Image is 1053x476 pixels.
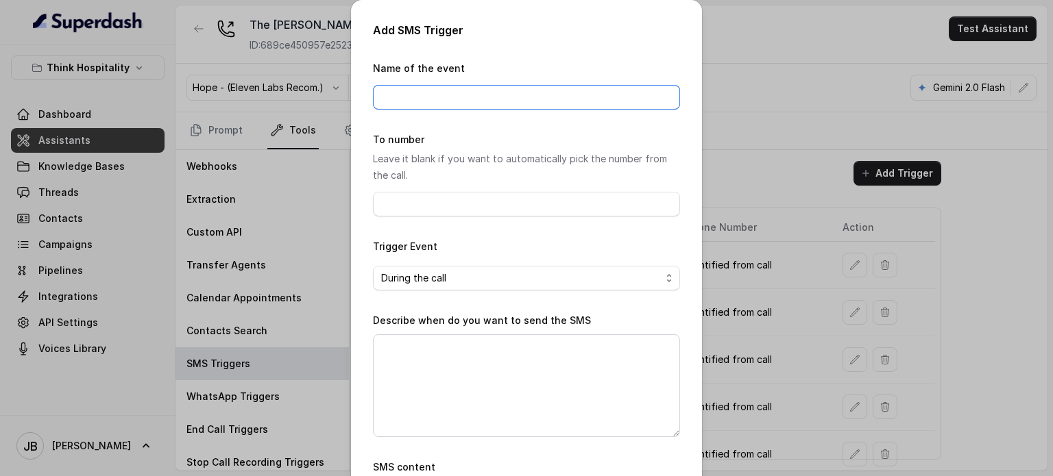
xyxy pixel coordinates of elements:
label: Name of the event [373,62,465,74]
label: To number [373,134,424,145]
label: Describe when do you want to send the SMS [373,314,591,326]
h2: Add SMS Trigger [373,22,680,38]
button: During the call [373,266,680,290]
span: During the call [381,270,661,286]
p: Leave it blank if you want to automatically pick the number from the call. [373,151,680,184]
label: Trigger Event [373,240,437,252]
label: SMS content [373,461,435,473]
